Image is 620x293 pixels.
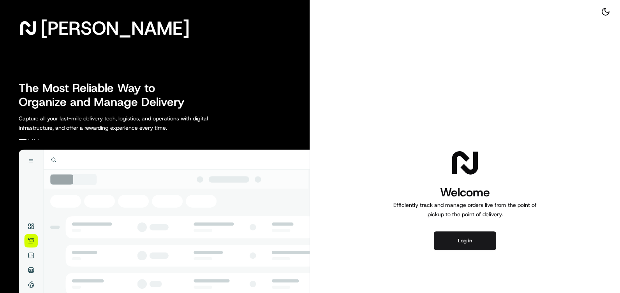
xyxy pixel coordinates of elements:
h1: Welcome [390,185,540,200]
p: Efficiently track and manage orders live from the point of pickup to the point of delivery. [390,200,540,219]
h2: The Most Reliable Way to Organize and Manage Delivery [19,81,193,109]
button: Log in [434,231,496,250]
span: [PERSON_NAME] [41,20,190,36]
p: Capture all your last-mile delivery tech, logistics, and operations with digital infrastructure, ... [19,114,243,132]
